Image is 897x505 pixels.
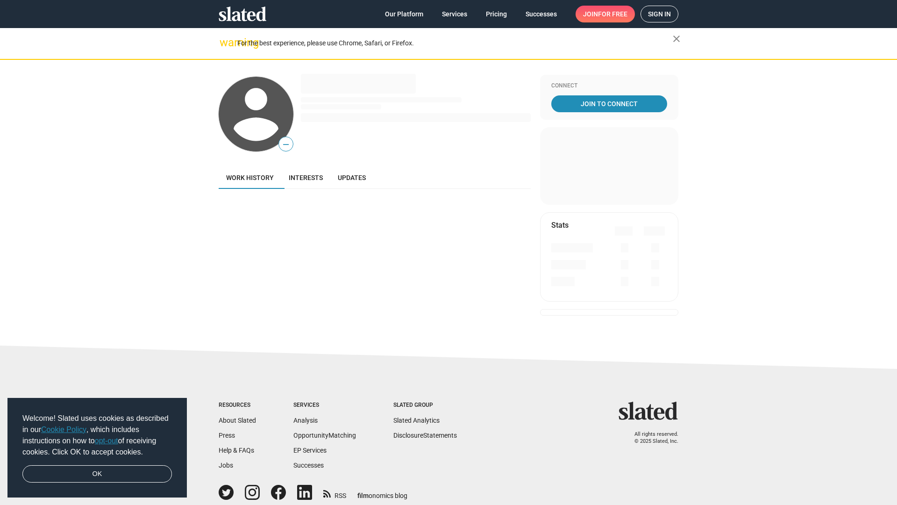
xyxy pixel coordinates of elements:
[22,465,172,483] a: dismiss cookie message
[219,402,256,409] div: Resources
[279,138,293,151] span: —
[289,174,323,181] span: Interests
[526,6,557,22] span: Successes
[357,484,407,500] a: filmonomics blog
[393,432,457,439] a: DisclosureStatements
[330,166,373,189] a: Updates
[583,6,627,22] span: Join
[219,447,254,454] a: Help & FAQs
[598,6,627,22] span: for free
[219,432,235,439] a: Press
[41,426,86,433] a: Cookie Policy
[648,6,671,22] span: Sign in
[95,437,118,445] a: opt-out
[385,6,423,22] span: Our Platform
[641,6,678,22] a: Sign in
[293,417,318,424] a: Analysis
[293,432,356,439] a: OpportunityMatching
[478,6,514,22] a: Pricing
[7,398,187,498] div: cookieconsent
[281,166,330,189] a: Interests
[293,447,327,454] a: EP Services
[576,6,635,22] a: Joinfor free
[323,486,346,500] a: RSS
[377,6,431,22] a: Our Platform
[551,95,667,112] a: Join To Connect
[518,6,564,22] a: Successes
[551,82,667,90] div: Connect
[671,33,682,44] mat-icon: close
[293,462,324,469] a: Successes
[338,174,366,181] span: Updates
[22,413,172,458] span: Welcome! Slated uses cookies as described in our , which includes instructions on how to of recei...
[434,6,475,22] a: Services
[220,37,231,48] mat-icon: warning
[486,6,507,22] span: Pricing
[219,166,281,189] a: Work history
[293,402,356,409] div: Services
[551,220,569,230] mat-card-title: Stats
[553,95,665,112] span: Join To Connect
[625,431,678,445] p: All rights reserved. © 2025 Slated, Inc.
[226,174,274,181] span: Work history
[393,402,457,409] div: Slated Group
[237,37,673,50] div: For the best experience, please use Chrome, Safari, or Firefox.
[442,6,467,22] span: Services
[219,462,233,469] a: Jobs
[393,417,440,424] a: Slated Analytics
[219,417,256,424] a: About Slated
[357,492,369,499] span: film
